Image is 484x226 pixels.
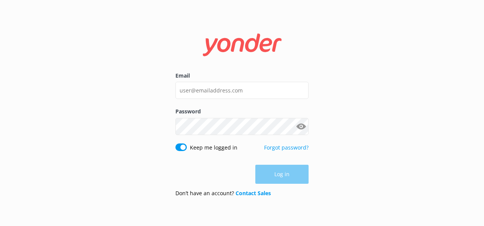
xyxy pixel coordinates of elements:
[236,189,271,197] a: Contact Sales
[175,82,309,99] input: user@emailaddress.com
[175,189,271,197] p: Don’t have an account?
[264,144,309,151] a: Forgot password?
[175,107,309,116] label: Password
[293,119,309,134] button: Show password
[175,72,309,80] label: Email
[190,143,237,152] label: Keep me logged in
